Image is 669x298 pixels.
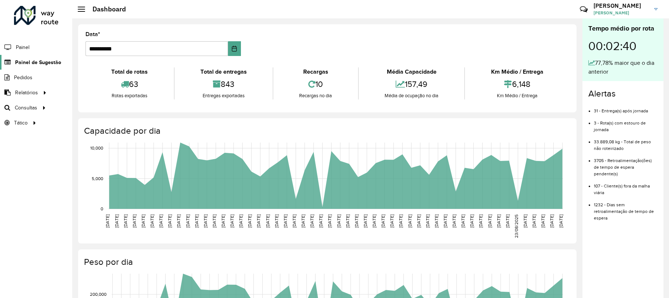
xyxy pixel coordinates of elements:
span: Painel [16,43,29,51]
text: [DATE] [487,214,492,228]
text: [DATE] [398,214,403,228]
text: [DATE] [230,214,234,228]
span: Tático [14,119,28,127]
div: 157,49 [361,76,463,92]
div: 843 [176,76,271,92]
text: [DATE] [549,214,554,228]
text: [DATE] [389,214,394,228]
h4: Capacidade por dia [84,126,569,136]
text: [DATE] [425,214,430,228]
div: Rotas exportadas [87,92,172,99]
div: Total de rotas [87,67,172,76]
text: [DATE] [132,214,137,228]
li: 1232 - Dias sem retroalimentação de tempo de espera [594,196,658,221]
span: Consultas [15,104,37,112]
div: 63 [87,76,172,92]
text: [DATE] [265,214,270,228]
text: [DATE] [158,214,163,228]
div: 10 [275,76,356,92]
text: [DATE] [540,214,545,228]
text: [DATE] [309,214,314,228]
button: Choose Date [228,41,241,56]
text: [DATE] [256,214,261,228]
label: Data [85,30,100,39]
text: [DATE] [167,214,172,228]
text: [DATE] [443,214,448,228]
text: [DATE] [381,214,385,228]
text: [DATE] [203,214,208,228]
text: [DATE] [345,214,350,228]
text: [DATE] [247,214,252,228]
text: [DATE] [532,214,536,228]
text: [DATE] [292,214,297,228]
li: 3 - Rota(s) com estouro de jornada [594,114,658,133]
div: Média de ocupação no dia [361,92,463,99]
span: Relatórios [15,89,38,97]
text: [DATE] [114,214,119,228]
text: [DATE] [105,214,110,228]
text: [DATE] [318,214,323,228]
text: [DATE] [221,214,225,228]
div: Entregas exportadas [176,92,271,99]
h4: Peso por dia [84,257,569,267]
text: [DATE] [372,214,376,228]
li: 31 - Entrega(s) após jornada [594,102,658,114]
div: Recargas [275,67,356,76]
li: 107 - Cliente(s) fora da malha viária [594,177,658,196]
text: [DATE] [523,214,528,228]
text: [DATE] [354,214,359,228]
text: [DATE] [301,214,305,228]
div: 00:02:40 [588,34,658,59]
h3: [PERSON_NAME] [593,2,649,9]
text: 10,000 [90,146,103,150]
text: [DATE] [283,214,288,228]
text: [DATE] [327,214,332,228]
li: 33.889,08 kg - Total de peso não roteirizado [594,133,658,152]
text: 0 [101,206,103,211]
text: [DATE] [558,214,563,228]
li: 3705 - Retroalimentação(ões) de tempo de espera pendente(s) [594,152,658,177]
text: [DATE] [185,214,190,228]
h2: Dashboard [85,5,126,13]
div: Recargas no dia [275,92,356,99]
span: Painel de Sugestão [15,59,61,66]
text: 200,000 [90,292,106,297]
div: Km Médio / Entrega [467,67,567,76]
text: [DATE] [505,214,510,228]
a: Contato Rápido [576,1,592,17]
div: Média Capacidade [361,67,463,76]
text: [DATE] [212,214,217,228]
h4: Alertas [588,88,658,99]
text: [DATE] [496,214,501,228]
text: [DATE] [363,214,368,228]
text: [DATE] [141,214,146,228]
text: [DATE] [434,214,439,228]
text: [DATE] [194,214,199,228]
text: [DATE] [416,214,421,228]
text: [DATE] [336,214,341,228]
text: [DATE] [478,214,483,228]
text: [DATE] [123,214,128,228]
text: [DATE] [274,214,279,228]
div: 77,78% maior que o dia anterior [588,59,658,76]
div: Km Médio / Entrega [467,92,567,99]
div: Total de entregas [176,67,271,76]
text: [DATE] [407,214,412,228]
text: 23/08/2025 [514,214,519,238]
span: [PERSON_NAME] [593,10,649,16]
div: 6,148 [467,76,567,92]
text: [DATE] [176,214,181,228]
div: Tempo médio por rota [588,24,658,34]
text: [DATE] [150,214,154,228]
text: [DATE] [238,214,243,228]
text: [DATE] [452,214,456,228]
text: [DATE] [460,214,465,228]
text: [DATE] [469,214,474,228]
span: Pedidos [14,74,32,81]
text: 5,000 [92,176,103,181]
